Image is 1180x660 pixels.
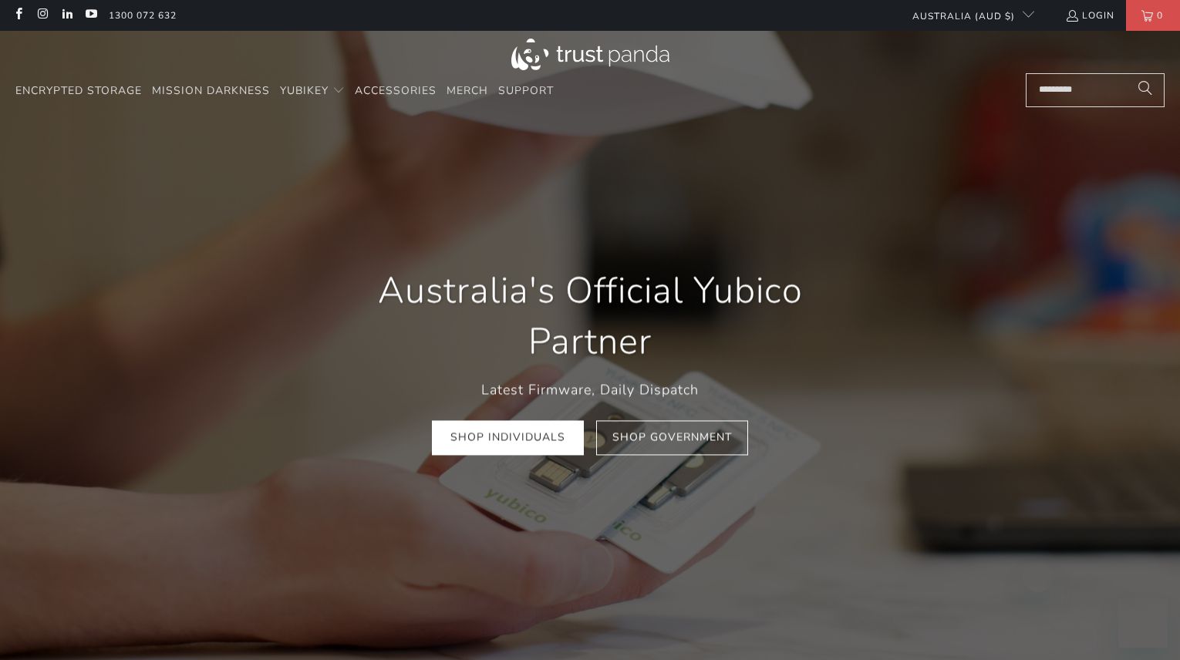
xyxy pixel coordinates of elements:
[1065,7,1114,24] a: Login
[152,83,270,98] span: Mission Darkness
[355,73,437,109] a: Accessories
[1126,73,1165,107] button: Search
[498,83,554,98] span: Support
[15,73,142,109] a: Encrypted Storage
[1023,561,1054,592] iframe: Close message
[35,9,49,22] a: Trust Panda Australia on Instagram
[15,83,142,98] span: Encrypted Storage
[60,9,73,22] a: Trust Panda Australia on LinkedIn
[498,73,554,109] a: Support
[12,9,25,22] a: Trust Panda Australia on Facebook
[447,73,488,109] a: Merch
[335,266,845,368] h1: Australia's Official Yubico Partner
[432,420,584,455] a: Shop Individuals
[511,39,669,70] img: Trust Panda Australia
[84,9,97,22] a: Trust Panda Australia on YouTube
[15,73,554,109] nav: Translation missing: en.navigation.header.main_nav
[280,83,329,98] span: YubiKey
[596,420,748,455] a: Shop Government
[355,83,437,98] span: Accessories
[280,73,345,109] summary: YubiKey
[447,83,488,98] span: Merch
[152,73,270,109] a: Mission Darkness
[109,7,177,24] a: 1300 072 632
[1026,73,1165,107] input: Search...
[1118,598,1168,648] iframe: Button to launch messaging window
[335,379,845,401] p: Latest Firmware, Daily Dispatch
